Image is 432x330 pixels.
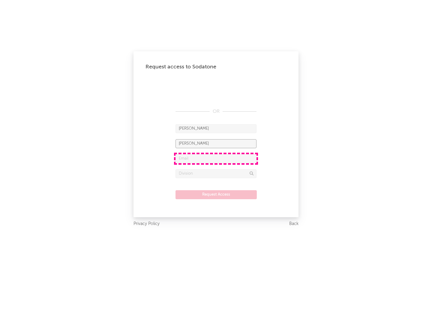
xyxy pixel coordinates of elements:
[145,63,286,70] div: Request access to Sodatone
[133,220,160,228] a: Privacy Policy
[175,154,256,163] input: Email
[289,220,298,228] a: Back
[175,169,256,178] input: Division
[175,190,257,199] button: Request Access
[175,124,256,133] input: First Name
[175,108,256,115] div: OR
[175,139,256,148] input: Last Name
